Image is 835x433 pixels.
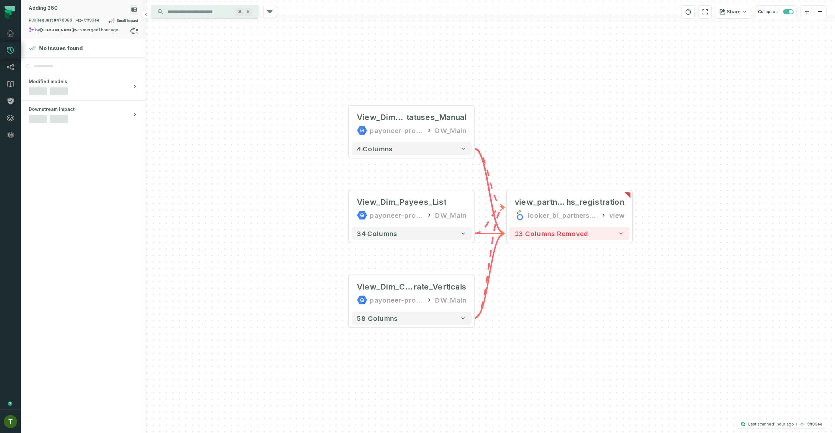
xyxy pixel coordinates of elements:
div: Tooltip anchor [7,401,13,407]
span: 34 columns [357,230,397,237]
div: view_partners_ahs_registration [515,197,624,207]
h4: 5ff93ee [807,422,823,426]
h4: No issues found [39,44,83,52]
div: View_Dim_Corporate_Verticals [357,282,466,292]
span: Press ⌘ + K to focus the search bar [235,8,244,16]
a: View on azure_repos [130,27,138,35]
button: Share [716,5,751,18]
div: View_Dim_Payees_List [357,197,446,207]
button: zoom out [813,6,827,18]
button: Modified models [21,73,146,100]
span: View_Dim_Corpo [357,282,414,292]
div: DW_Main [435,210,466,220]
strong: Tal Lisus (talli@payoneer.com) [40,28,74,32]
div: Adding 360 [29,5,58,11]
span: Downstream Impact [29,106,75,112]
div: View_Dim_Payee_List_Statuses_Manual [357,112,466,123]
relative-time: Aug 12, 2025, 12:04 PM GMT+3 [774,422,794,426]
span: view_partners_a [515,197,566,207]
span: Pull Request #470986 5ff93ee [29,17,99,24]
div: looker_bi_partners_ops [528,210,598,220]
span: tatuses_Manual [406,112,466,123]
button: zoom in [800,6,813,18]
div: payoneer-prod-eu-svc-data-016f [370,210,423,220]
div: by was merged [29,27,130,35]
div: payoneer-prod-eu-svc-data-016f [370,295,423,305]
div: DW_Main [435,125,466,136]
button: Collapse all [755,5,797,18]
span: View_Dim_Payee_List_S [357,112,406,123]
span: hs_registration [566,197,624,207]
p: Last scanned [748,421,794,427]
img: avatar of Tomer Galun [4,415,17,428]
span: 4 columns [357,145,393,153]
button: Downstream Impact [21,101,146,128]
g: Edge from a7765065b6a997c2e14bf460ae78a2a4 to d4bd1d84933c2186b062b13fec910c90 [474,207,504,233]
span: Small Impact [117,18,138,23]
span: Press ⌘ + K to focus the search bar [245,8,252,16]
g: Edge from 04b5b98acd9211cca72cf1c539f9813e to d4bd1d84933c2186b062b13fec910c90 [474,149,504,207]
div: DW_Main [435,295,466,305]
span: Modified models [29,78,67,85]
button: Hide browsing panel [142,10,150,18]
span: 58 columns [357,314,398,322]
g: Edge from 04b5b98acd9211cca72cf1c539f9813e to d4bd1d84933c2186b062b13fec910c90 [474,149,504,233]
div: payoneer-prod-eu-svc-data-016f [370,125,423,136]
span: 13 columns removed [515,230,588,237]
g: Edge from 4f37d197393f2c0ba1185fbee37f3de9 to d4bd1d84933c2186b062b13fec910c90 [474,207,504,318]
span: rate_Verticals [414,282,466,292]
div: view [609,210,624,220]
button: Last scanned[DATE] 12:04:45 PM5ff93ee [736,420,827,428]
relative-time: Aug 12, 2025, 11:55 AM GMT+3 [99,27,118,32]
